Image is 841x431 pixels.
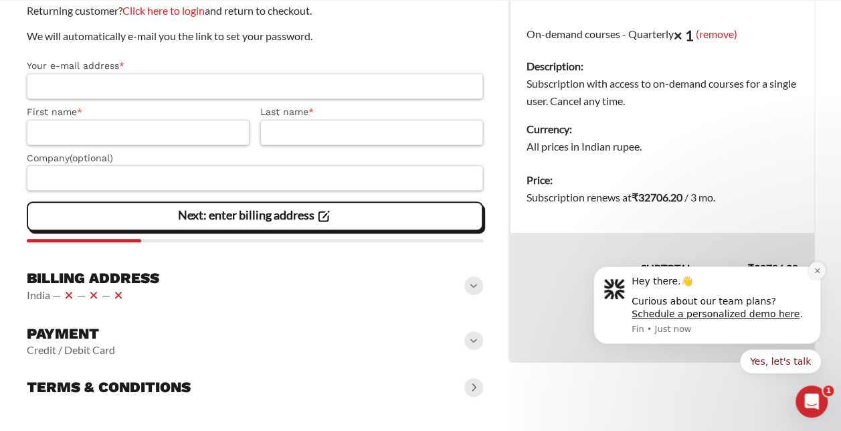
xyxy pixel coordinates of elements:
span: ₹ [632,191,638,203]
iframe: Intercom live chat [796,385,828,418]
div: Message content [58,52,238,98]
a: (remove) [696,27,737,39]
div: Quick reply options [20,126,248,150]
span: (optional) [70,153,113,163]
th: Total [510,303,709,361]
th: Subtotal [510,233,709,277]
h3: Payment [27,325,115,343]
label: Company [27,151,483,166]
bdi: 32706.20 [632,191,682,203]
vaadin-horizontal-layout: Credit / Debit Card [27,343,115,357]
button: Dismiss notification [235,38,252,56]
div: message notification from Fin, Just now. Hey there.👋 Curious about our team plans? Schedule a per... [20,43,248,120]
dt: Price: [527,171,798,189]
h3: Terms & conditions [27,378,191,397]
div: Hey there.👋 [58,52,238,65]
div: Curious about our team plans? . [58,72,238,98]
a: Click here to login [122,4,205,17]
vaadin-button: Next: enter billing address [27,201,483,231]
p: Message from Fin, sent Just now [58,100,238,112]
th: Tax [510,277,709,303]
iframe: Intercom notifications message [573,224,841,395]
button: Quick reply: Yes, let's talk [167,126,248,150]
img: Profile image for Fin [30,55,52,76]
p: Returning customer? and return to checkout. [27,2,483,19]
span: Subscription renews at . [527,191,715,203]
dt: Description: [527,58,798,75]
label: Your e-mail address [27,58,483,74]
span: 1 [823,385,834,396]
dd: Subscription with access to on-demand courses for a single user. Cancel any time. [527,75,798,110]
p: We will automatically e-mail you the link to set your password. [27,27,483,45]
dt: Currency: [527,120,798,138]
vaadin-horizontal-layout: India — — — [27,287,159,303]
dd: All prices in Indian rupee. [527,138,798,155]
span: / 3 mo [684,191,713,203]
label: Last name [260,104,483,120]
strong: × 1 [674,26,694,44]
h3: Billing address [27,269,159,288]
a: Schedule a personalized demo here [58,85,226,96]
label: First name [27,104,250,120]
